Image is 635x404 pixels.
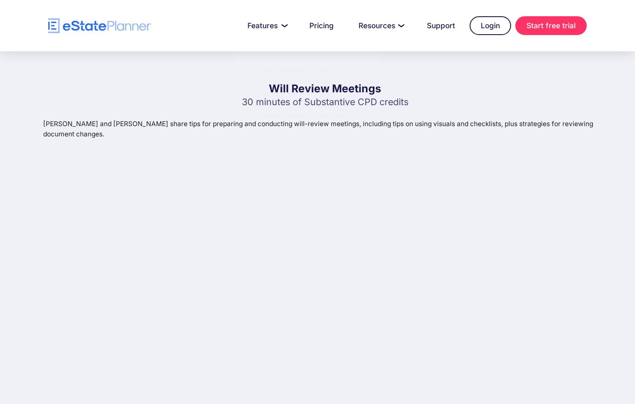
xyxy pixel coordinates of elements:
a: Capture Client Data [250,59,341,78]
a: Start free trial [515,16,587,35]
a: Support [417,17,465,34]
a: Pricing [299,17,344,34]
a: Resources [348,17,412,34]
a: Generate Legal Documents [250,106,367,124]
a: Features [237,17,295,34]
div: Create Estate Plans [261,87,330,97]
a: Create Estate Plans [250,83,341,101]
p: [PERSON_NAME] and [PERSON_NAME] share tips for preparing and conducting will-review meetings, inc... [43,119,607,139]
div: Capture Client Data [261,64,330,74]
div: Generate Legal Documents [261,110,356,120]
a: home [48,18,151,33]
a: Login [470,16,511,35]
